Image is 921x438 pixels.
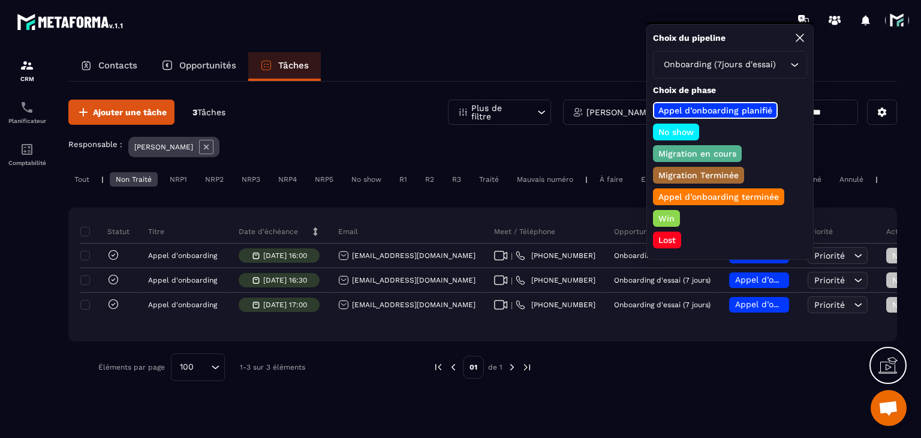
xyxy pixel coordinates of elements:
input: Search for option [198,361,208,374]
span: | [511,276,513,285]
div: Tout [68,172,95,187]
div: NRP2 [199,172,230,187]
a: Tâches [248,52,321,81]
p: Appel d’onboarding planifié [657,104,774,116]
div: NRP5 [309,172,339,187]
input: Search for option [778,58,787,71]
p: Date d’échéance [239,227,298,236]
div: En retard [635,172,681,187]
p: Éléments par page [98,363,165,371]
div: Annulé [833,172,869,187]
p: Onboarding d'essai (7 jours) [614,251,711,260]
p: Contacts [98,60,137,71]
p: Email [338,227,358,236]
p: Onboarding d'essai (7 jours) [614,276,711,284]
p: Meet / Téléphone [494,227,555,236]
img: logo [17,11,125,32]
span: Priorité [814,300,845,310]
p: | [585,175,588,184]
span: Priorité [814,251,845,260]
span: Appel d’onboarding planifié [735,299,848,309]
p: Lost [657,234,678,246]
p: No show [657,126,696,138]
p: Priorité [808,227,833,236]
div: R1 [393,172,413,187]
span: Ajouter une tâche [93,106,167,118]
button: Ajouter une tâche [68,100,174,125]
div: Non Traité [110,172,158,187]
a: [PHONE_NUMBER] [516,251,595,260]
div: R2 [419,172,440,187]
img: next [522,362,532,373]
div: Mauvais numéro [511,172,579,187]
p: Action [886,227,908,236]
p: Choix du pipeline [653,32,726,44]
span: Priorité [814,275,845,285]
p: Tâches [278,60,309,71]
p: Onboarding d'essai (7 jours) [614,301,711,309]
p: [DATE] 16:30 [263,276,307,284]
a: Opportunités [149,52,248,81]
div: NRP3 [236,172,266,187]
p: de 1 [488,362,502,372]
p: Titre [148,227,164,236]
p: Win [657,212,676,224]
p: 3 [192,107,225,118]
p: Plus de filtre [471,104,524,121]
div: Search for option [171,353,225,381]
a: accountantaccountantComptabilité [3,133,51,175]
p: [PERSON_NAME] [134,143,193,151]
p: 01 [463,356,484,379]
p: Appel d'onboarding [148,251,217,260]
span: | [511,251,513,260]
img: formation [20,58,34,73]
p: Comptabilité [3,160,51,166]
img: prev [448,362,459,373]
img: accountant [20,142,34,157]
p: Migration en cours [657,148,738,160]
p: Appel d'onboarding [148,301,217,309]
a: formationformationCRM [3,49,51,91]
p: CRM [3,76,51,82]
p: 1-3 sur 3 éléments [240,363,305,371]
p: [DATE] 17:00 [263,301,307,309]
a: [PHONE_NUMBER] [516,275,595,285]
p: Responsable : [68,140,122,149]
a: Ouvrir le chat [871,390,907,426]
p: | [101,175,104,184]
img: scheduler [20,100,34,115]
p: Appel d’onboarding terminée [657,191,781,203]
span: Tâches [197,107,225,117]
p: Migration Terminée [657,169,741,181]
img: prev [433,362,444,373]
a: Contacts [68,52,149,81]
span: | [511,301,513,310]
p: Choix de phase [653,85,807,96]
a: [PHONE_NUMBER] [516,300,595,310]
p: Statut [83,227,130,236]
span: Appel d’onboarding planifié [735,275,848,284]
p: | [875,175,878,184]
p: [PERSON_NAME] [586,108,655,116]
p: Planificateur [3,118,51,124]
div: Search for option [653,51,807,79]
p: Opportunités [179,60,236,71]
div: R3 [446,172,467,187]
span: Onboarding (7jours d'essai) [661,58,778,71]
a: schedulerschedulerPlanificateur [3,91,51,133]
p: [DATE] 16:00 [263,251,307,260]
div: No show [345,172,387,187]
img: next [507,362,517,373]
p: Opportunité [614,227,657,236]
div: NRP1 [164,172,193,187]
div: Traité [473,172,505,187]
span: 100 [176,361,198,374]
p: Appel d'onboarding [148,276,217,284]
div: À faire [594,172,629,187]
div: NRP4 [272,172,303,187]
